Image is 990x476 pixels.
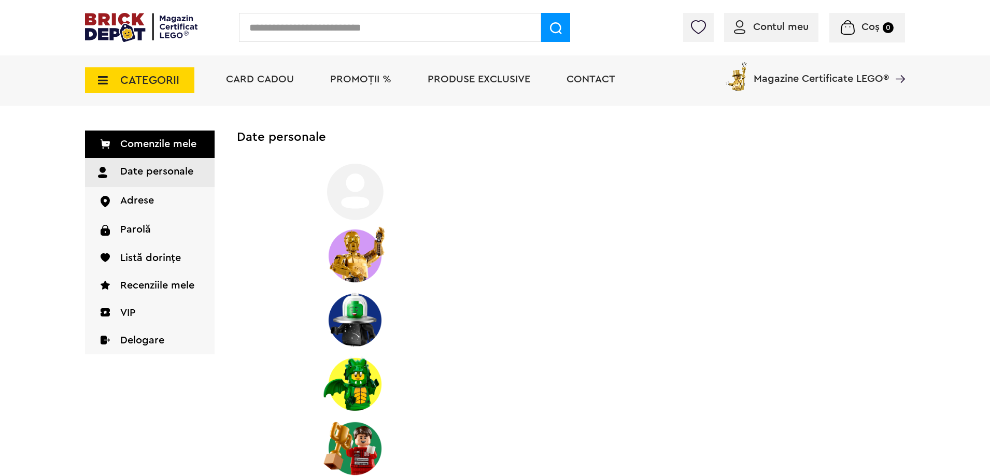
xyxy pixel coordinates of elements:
a: Listă dorințe [85,244,215,272]
span: Coș [861,22,880,32]
a: VIP [85,299,215,327]
a: PROMOȚII % [330,74,391,84]
a: Adrese [85,187,215,215]
span: Magazine Certificate LEGO® [754,60,889,84]
span: CATEGORII [120,75,179,86]
a: Recenziile mele [85,272,215,299]
small: 0 [883,22,894,33]
a: Produse exclusive [428,74,530,84]
a: Delogare [85,327,215,354]
a: Comenzile mele [85,131,215,158]
h2: Date personale [237,131,905,144]
span: Contul meu [753,22,809,32]
a: Contact [567,74,615,84]
a: Contul meu [734,22,809,32]
a: Magazine Certificate LEGO® [889,60,905,70]
a: Date personale [85,158,215,187]
a: Parolă [85,216,215,244]
a: Card Cadou [226,74,294,84]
